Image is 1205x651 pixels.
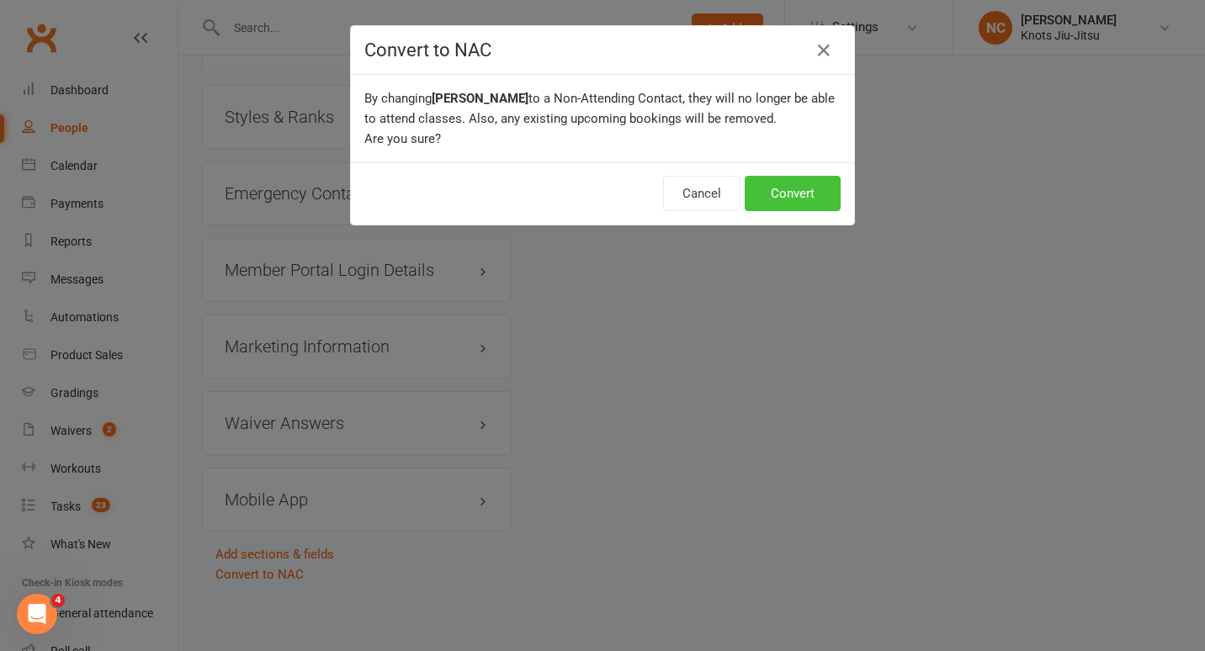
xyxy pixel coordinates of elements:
[351,75,854,162] div: By changing to a Non-Attending Contact, they will no longer be able to attend classes. Also, any ...
[51,594,65,607] span: 4
[432,91,528,106] b: [PERSON_NAME]
[17,594,57,634] iframe: Intercom live chat
[663,176,741,211] button: Cancel
[810,37,837,64] button: Close
[745,176,841,211] button: Convert
[364,40,841,61] h4: Convert to NAC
